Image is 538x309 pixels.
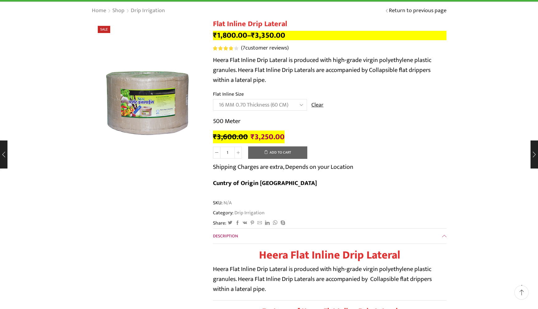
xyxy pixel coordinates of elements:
[213,209,265,216] span: Category:
[130,7,165,15] a: Drip Irrigation
[248,146,307,159] button: Add to cart
[213,91,244,98] label: Flat Inline Size
[213,199,446,207] span: SKU:
[213,220,226,227] span: Share:
[213,116,446,126] p: 500 Meter
[251,131,285,143] bdi: 3,250.00
[112,7,125,15] a: Shop
[213,131,217,143] span: ₹
[213,55,446,85] p: Heera Flat Inline Drip Lateral is produced with high-grade virgin polyethylene plastic granules. ...
[251,29,285,42] bdi: 3,350.00
[213,20,446,29] h1: Flat Inline Drip Lateral
[213,29,217,42] span: ₹
[213,46,239,50] span: 7
[213,178,317,188] b: Cuntry of Origin [GEOGRAPHIC_DATA]
[213,232,238,240] span: Description
[311,101,323,109] a: Clear options
[389,7,446,15] a: Return to previous page
[213,229,446,244] a: Description
[213,46,233,50] span: Rated out of 5 based on customer ratings
[220,147,234,159] input: Product quantity
[213,131,248,143] bdi: 3,600.00
[213,162,353,172] p: Shipping Charges are extra, Depends on your Location
[92,7,106,15] a: Home
[213,264,446,294] p: Heera Flat Inline Drip Lateral is produced with high-grade virgin polyethylene plastic granules. ...
[92,7,165,15] nav: Breadcrumb
[98,26,110,33] span: Sale
[259,246,400,264] strong: Heera Flat Inline Drip Lateral
[243,43,245,53] span: 7
[213,46,238,50] div: Rated 4.00 out of 5
[213,31,446,40] p: –
[213,29,247,42] bdi: 1,800.00
[241,44,289,52] a: (7customer reviews)
[251,29,255,42] span: ₹
[223,199,232,207] span: N/A
[251,131,255,143] span: ₹
[234,209,265,217] a: Drip Irrigation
